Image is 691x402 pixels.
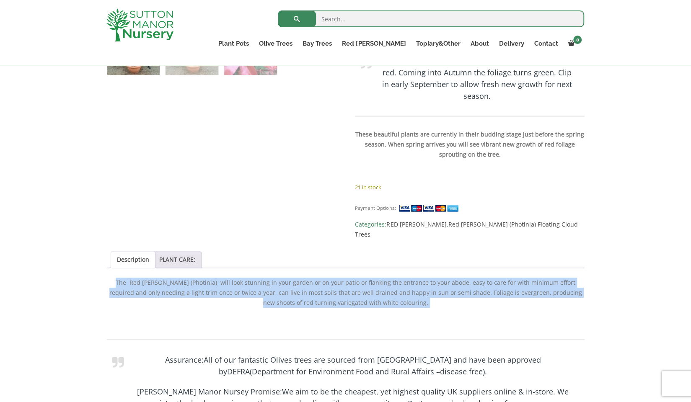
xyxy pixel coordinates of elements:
[529,38,563,49] a: Contact
[337,38,411,49] a: Red [PERSON_NAME]
[440,366,483,376] strong: disease free
[137,387,282,397] strong: [PERSON_NAME] Manor Nursey Promise:
[298,38,337,49] a: Bay Trees
[355,130,584,158] strong: These beautiful plants are currently in their budding stage just before the spring season. When s...
[355,205,396,211] small: Payment Options:
[165,355,204,365] strong: Assurance:
[494,38,529,49] a: Delivery
[465,38,494,49] a: About
[254,38,298,49] a: Olive Trees
[411,38,465,49] a: Topiary&Other
[213,38,254,49] a: Plant Pots
[355,182,584,192] p: 21 in stock
[399,204,461,213] img: payment supported
[132,354,574,377] p: All of our fantastic Olives trees are sourced from [GEOGRAPHIC_DATA] and have been approved by (D...
[355,219,584,240] span: Categories: ,
[107,278,585,308] p: The Red [PERSON_NAME] (Photinia) will look stunning in your garden or on your patio or flanking t...
[117,252,149,268] a: Description
[355,220,577,238] a: Red [PERSON_NAME] (Photinia) Floating Cloud Trees
[382,56,572,101] b: During Spring, the foliage of these trees are vibrantly red. Coming into Autumn the foliage turns...
[106,8,173,41] img: logo
[386,220,446,228] a: RED [PERSON_NAME]
[159,252,195,268] a: PLANT CARE:
[278,10,584,27] input: Search...
[227,366,250,376] strong: DEFRA
[563,38,584,49] a: 0
[573,36,582,44] span: 0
